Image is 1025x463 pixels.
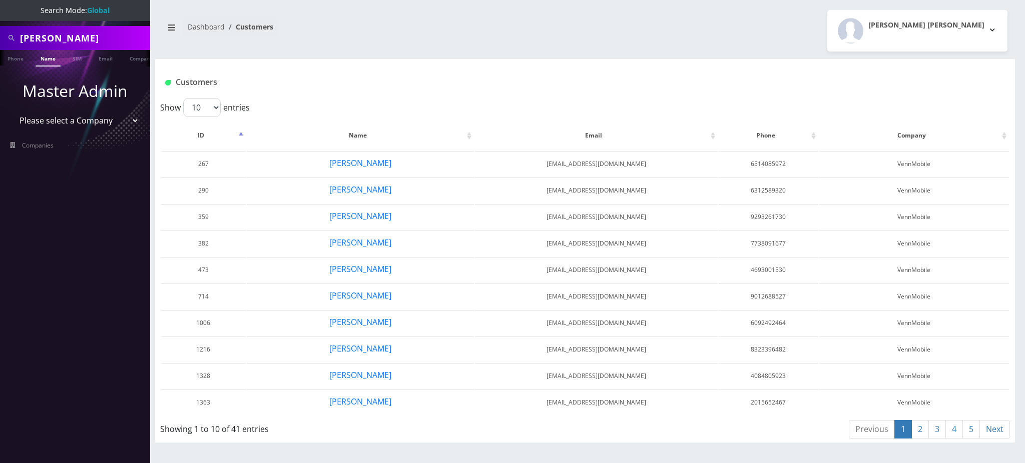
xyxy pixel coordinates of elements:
[979,420,1010,438] a: Next
[475,121,718,150] th: Email: activate to sort column ascending
[163,16,578,45] nav: breadcrumb
[819,336,1009,362] td: VennMobile
[329,183,392,196] button: [PERSON_NAME]
[161,204,246,229] td: 359
[475,389,718,415] td: [EMAIL_ADDRESS][DOMAIN_NAME]
[329,156,392,169] button: [PERSON_NAME]
[819,230,1009,256] td: VennMobile
[161,257,246,282] td: 473
[161,177,246,203] td: 290
[719,310,818,335] td: 6092492464
[160,419,507,435] div: Showing 1 to 10 of 41 entries
[819,151,1009,176] td: VennMobile
[819,283,1009,309] td: VennMobile
[475,177,718,203] td: [EMAIL_ADDRESS][DOMAIN_NAME]
[719,389,818,415] td: 2015652467
[329,289,392,302] button: [PERSON_NAME]
[894,420,912,438] a: 1
[719,283,818,309] td: 9012688527
[719,336,818,362] td: 8323396482
[329,236,392,249] button: [PERSON_NAME]
[719,230,818,256] td: 7738091677
[160,98,250,117] label: Show entries
[911,420,929,438] a: 2
[165,77,862,87] h1: Customers
[819,310,1009,335] td: VennMobile
[161,310,246,335] td: 1006
[87,5,110,15] strong: Global
[161,151,246,176] td: 267
[475,230,718,256] td: [EMAIL_ADDRESS][DOMAIN_NAME]
[819,363,1009,388] td: VennMobile
[329,395,392,408] button: [PERSON_NAME]
[247,121,474,150] th: Name: activate to sort column ascending
[719,257,818,282] td: 4693001530
[20,28,148,47] input: Search All Companies
[188,22,225,31] a: Dashboard
[161,230,246,256] td: 382
[36,50,61,66] a: Name
[719,363,818,388] td: 4084805923
[161,363,246,388] td: 1328
[719,204,818,229] td: 9293261730
[225,21,273,32] li: Customers
[475,283,718,309] td: [EMAIL_ADDRESS][DOMAIN_NAME]
[68,50,87,65] a: SIM
[819,389,1009,415] td: VennMobile
[475,257,718,282] td: [EMAIL_ADDRESS][DOMAIN_NAME]
[819,204,1009,229] td: VennMobile
[827,10,1007,51] button: [PERSON_NAME] [PERSON_NAME]
[329,315,392,328] button: [PERSON_NAME]
[94,50,118,65] a: Email
[868,21,984,29] h2: [PERSON_NAME] [PERSON_NAME]
[475,363,718,388] td: [EMAIL_ADDRESS][DOMAIN_NAME]
[329,209,392,222] button: [PERSON_NAME]
[945,420,963,438] a: 4
[475,151,718,176] td: [EMAIL_ADDRESS][DOMAIN_NAME]
[475,336,718,362] td: [EMAIL_ADDRESS][DOMAIN_NAME]
[22,141,54,149] span: Companies
[329,342,392,355] button: [PERSON_NAME]
[928,420,946,438] a: 3
[719,121,818,150] th: Phone: activate to sort column ascending
[161,121,246,150] th: ID: activate to sort column descending
[962,420,980,438] a: 5
[819,177,1009,203] td: VennMobile
[475,204,718,229] td: [EMAIL_ADDRESS][DOMAIN_NAME]
[125,50,158,65] a: Company
[3,50,29,65] a: Phone
[819,121,1009,150] th: Company: activate to sort column ascending
[819,257,1009,282] td: VennMobile
[719,177,818,203] td: 6312589320
[849,420,895,438] a: Previous
[719,151,818,176] td: 6514085972
[161,389,246,415] td: 1363
[41,5,110,15] span: Search Mode:
[329,262,392,275] button: [PERSON_NAME]
[329,368,392,381] button: [PERSON_NAME]
[161,336,246,362] td: 1216
[475,310,718,335] td: [EMAIL_ADDRESS][DOMAIN_NAME]
[183,98,221,117] select: Showentries
[161,283,246,309] td: 714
